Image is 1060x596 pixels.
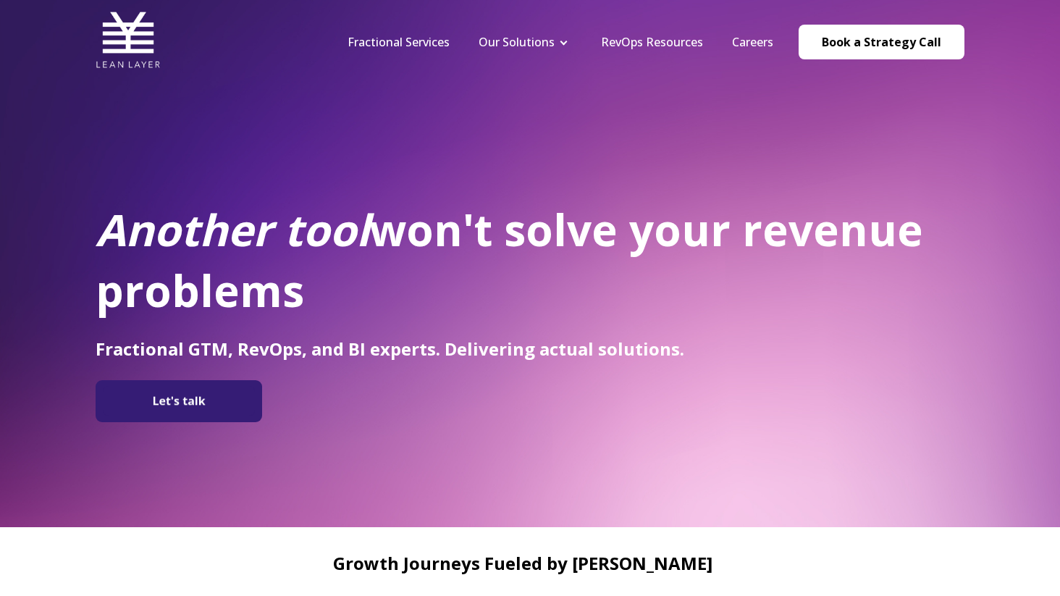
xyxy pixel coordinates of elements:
a: RevOps Resources [601,34,703,50]
img: Lean Layer Logo [96,7,161,72]
img: Let's talk [103,386,255,416]
a: Careers [732,34,773,50]
span: won't solve your revenue problems [96,200,923,320]
a: Fractional Services [348,34,450,50]
div: Navigation Menu [333,34,788,50]
span: Fractional GTM, RevOps, and BI experts. Delivering actual solutions. [96,337,684,361]
a: Book a Strategy Call [799,25,964,59]
em: Another tool [96,200,369,259]
h2: Growth Journeys Fueled by [PERSON_NAME] [96,553,950,573]
a: Our Solutions [479,34,555,50]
